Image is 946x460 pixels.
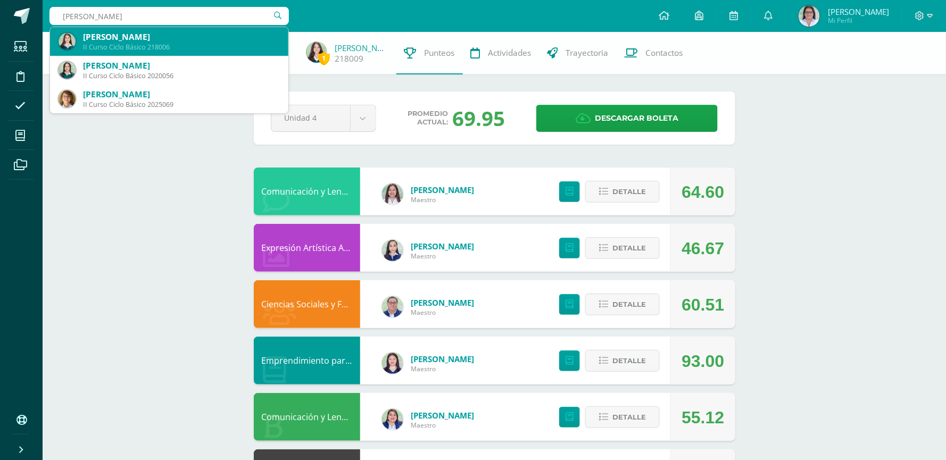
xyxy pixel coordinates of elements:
img: 97caf0f34450839a27c93473503a1ec1.png [382,409,403,430]
a: [PERSON_NAME] [411,354,475,364]
img: 885bba97dc2617ab8d2e0d7880df4027.png [59,62,76,79]
span: Maestro [411,421,475,430]
span: Unidad 4 [285,105,337,130]
div: 69.95 [452,104,505,132]
span: Maestro [411,252,475,261]
img: c6fbd6fde5995b0ae88c9c24d7464057.png [59,90,76,107]
div: [PERSON_NAME] [83,89,280,100]
div: 46.67 [682,224,724,272]
span: Punteos [425,47,455,58]
div: 55.12 [682,394,724,441]
span: Actividades [488,47,532,58]
img: 360951c6672e02766e5b7d72674f168c.png [382,240,403,261]
span: Trayectoria [566,47,609,58]
span: Mi Perfil [828,16,889,25]
button: Detalle [585,294,660,315]
button: Detalle [585,406,660,428]
a: Descargar boleta [536,105,718,132]
span: 1 [318,52,330,65]
span: Promedio actual: [408,110,448,127]
span: Maestro [411,195,475,204]
div: 60.51 [682,281,724,329]
a: Trayectoria [540,32,617,74]
a: [PERSON_NAME] [411,241,475,252]
span: Detalle [612,238,646,258]
a: [PERSON_NAME] [411,185,475,195]
span: Contactos [646,47,683,58]
div: 93.00 [682,337,724,385]
button: Detalle [585,237,660,259]
div: [PERSON_NAME] [83,60,280,71]
img: bbc97aa536b1564f002ee6afb527b670.png [306,41,327,63]
a: [PERSON_NAME] [335,43,388,53]
input: Busca un usuario... [49,7,289,25]
img: acecb51a315cac2de2e3deefdb732c9f.png [382,183,403,205]
a: Contactos [617,32,691,74]
img: 69aa824f1337ad42e7257fae7599adbb.png [799,5,820,27]
div: [PERSON_NAME] [83,31,280,43]
a: Punteos [396,32,463,74]
div: Comunicación y Lenguaje, Inglés [254,168,360,215]
span: Maestro [411,364,475,373]
a: [PERSON_NAME] [411,297,475,308]
div: II Curso Ciclo Básico 2020056 [83,71,280,80]
img: c1c1b07ef08c5b34f56a5eb7b3c08b85.png [382,296,403,317]
div: Emprendimiento para la Productividad [254,337,360,384]
span: [PERSON_NAME] [828,6,889,17]
div: 64.60 [682,168,724,216]
div: Expresión Artística ARTES PLÁSTICAS [254,224,360,272]
a: Unidad 4 [271,105,376,131]
div: Ciencias Sociales y Formación Ciudadana [254,280,360,328]
span: Maestro [411,308,475,317]
div: II Curso Ciclo Básico 218006 [83,43,280,52]
span: Detalle [612,182,646,202]
a: [PERSON_NAME] [411,410,475,421]
span: Detalle [612,295,646,314]
button: Detalle [585,350,660,372]
a: Actividades [463,32,540,74]
span: Descargar boleta [595,105,678,131]
div: II Curso Ciclo Básico 2025069 [83,100,280,109]
div: Comunicación y Lenguaje, Idioma Español [254,393,360,441]
img: a0978d55a9d4e571642606e58a9b6d98.png [59,33,76,50]
span: Detalle [612,351,646,371]
img: a452c7054714546f759a1a740f2e8572.png [382,353,403,374]
span: Detalle [612,407,646,427]
button: Detalle [585,181,660,203]
a: 218009 [335,53,364,64]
